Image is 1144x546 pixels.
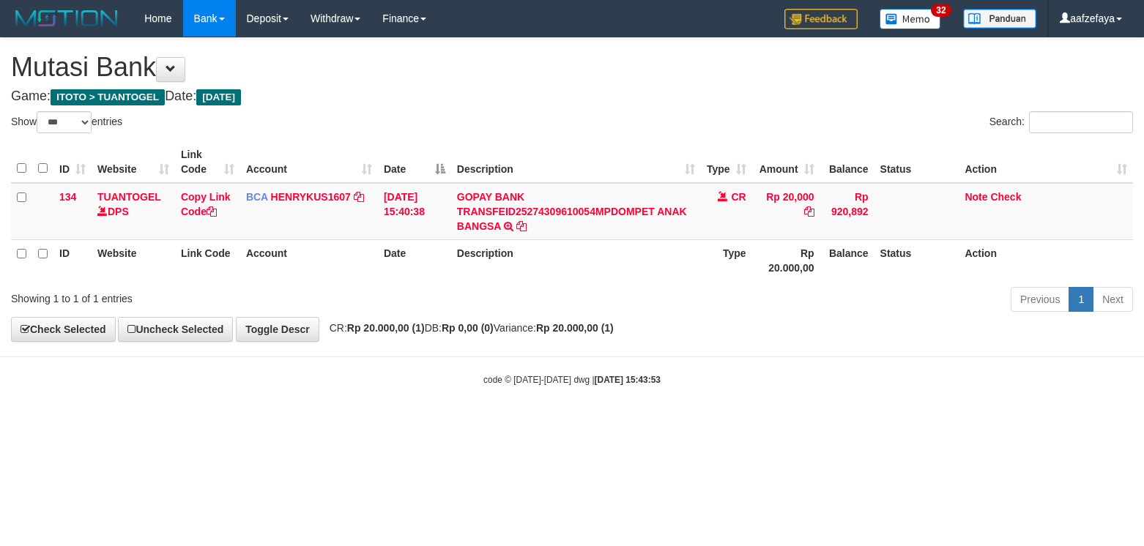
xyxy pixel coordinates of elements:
[990,191,1021,203] a: Check
[1093,287,1133,312] a: Next
[516,220,527,232] a: Copy GOPAY BANK TRANSFEID25274309610054MPDOMPET ANAK BANGSA to clipboard
[53,239,92,281] th: ID
[820,141,874,183] th: Balance
[97,191,161,203] a: TUANTOGEL
[196,89,241,105] span: [DATE]
[451,141,701,183] th: Description: activate to sort column ascending
[804,206,814,217] a: Copy Rp 20,000 to clipboard
[59,191,76,203] span: 134
[11,285,466,306] div: Showing 1 to 1 of 1 entries
[118,317,233,342] a: Uncheck Selected
[236,317,319,342] a: Toggle Descr
[820,239,874,281] th: Balance
[784,9,858,29] img: Feedback.jpg
[874,239,959,281] th: Status
[959,141,1133,183] th: Action: activate to sort column ascending
[752,141,820,183] th: Amount: activate to sort column ascending
[959,239,1133,281] th: Action
[11,7,122,29] img: MOTION_logo.png
[595,375,661,385] strong: [DATE] 15:43:53
[442,322,494,334] strong: Rp 0,00 (0)
[246,191,268,203] span: BCA
[963,9,1036,29] img: panduan.png
[483,375,661,385] small: code © [DATE]-[DATE] dwg |
[51,89,165,105] span: ITOTO > TUANTOGEL
[11,317,116,342] a: Check Selected
[92,183,175,240] td: DPS
[820,183,874,240] td: Rp 920,892
[451,239,701,281] th: Description
[701,141,752,183] th: Type: activate to sort column ascending
[378,141,451,183] th: Date: activate to sort column descending
[37,111,92,133] select: Showentries
[1029,111,1133,133] input: Search:
[378,183,451,240] td: [DATE] 15:40:38
[11,111,122,133] label: Show entries
[874,141,959,183] th: Status
[1011,287,1069,312] a: Previous
[92,239,175,281] th: Website
[175,239,240,281] th: Link Code
[457,191,687,232] a: GOPAY BANK TRANSFEID25274309610054MPDOMPET ANAK BANGSA
[92,141,175,183] th: Website: activate to sort column ascending
[752,239,820,281] th: Rp 20.000,00
[271,191,351,203] a: HENRYKUS1607
[731,191,746,203] span: CR
[240,141,378,183] th: Account: activate to sort column ascending
[701,239,752,281] th: Type
[11,53,1133,82] h1: Mutasi Bank
[378,239,451,281] th: Date
[175,141,240,183] th: Link Code: activate to sort column ascending
[536,322,614,334] strong: Rp 20.000,00 (1)
[989,111,1133,133] label: Search:
[53,141,92,183] th: ID: activate to sort column ascending
[240,239,378,281] th: Account
[181,191,231,217] a: Copy Link Code
[880,9,941,29] img: Button%20Memo.svg
[965,191,987,203] a: Note
[354,191,364,203] a: Copy HENRYKUS1607 to clipboard
[322,322,614,334] span: CR: DB: Variance:
[11,89,1133,104] h4: Game: Date:
[1069,287,1093,312] a: 1
[931,4,951,17] span: 32
[752,183,820,240] td: Rp 20,000
[347,322,425,334] strong: Rp 20.000,00 (1)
